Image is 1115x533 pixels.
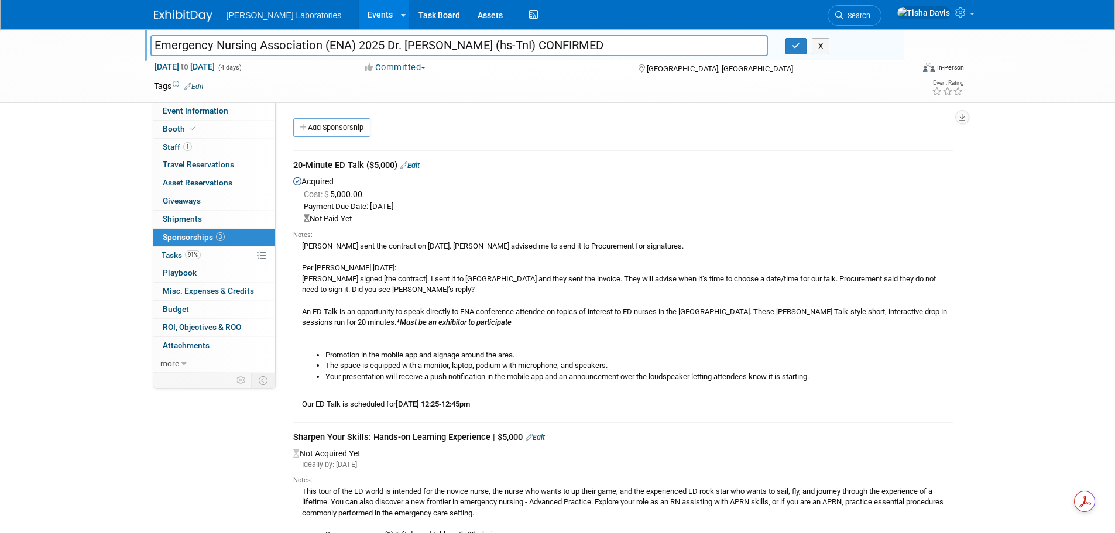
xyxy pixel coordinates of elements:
a: Tasks91% [153,247,275,264]
span: (4 days) [217,64,242,71]
span: Tasks [162,250,201,260]
div: Acquired [293,174,953,414]
span: 91% [185,250,201,259]
span: 1 [183,142,192,151]
div: Notes: [293,476,953,485]
a: Sponsorships3 [153,229,275,246]
img: Tisha Davis [897,6,951,19]
button: X [812,38,830,54]
i: *Must be an exhibitor to participate [396,318,512,326]
a: Edit [526,433,545,442]
span: Giveaways [163,196,201,205]
span: Budget [163,304,189,314]
div: Not Paid Yet [304,214,953,225]
span: Booth [163,124,198,133]
div: [PERSON_NAME] sent the contract on [DATE]. [PERSON_NAME] advised me to send it to Procurement for... [293,240,953,410]
span: Search [843,11,870,20]
div: Notes: [293,231,953,240]
span: Staff [163,142,192,152]
td: Personalize Event Tab Strip [231,373,252,388]
a: more [153,355,275,373]
a: Shipments [153,211,275,228]
b: [DATE] 12:25-12:45pm [396,400,470,408]
span: Travel Reservations [163,160,234,169]
div: In-Person [936,63,964,72]
i: Booth reservation complete [190,125,196,132]
td: Toggle Event Tabs [251,373,275,388]
span: Event Information [163,106,228,115]
div: 20-Minute ED Talk ($5,000) [293,159,953,174]
td: Tags [154,80,204,92]
a: Attachments [153,337,275,355]
span: [DATE] [DATE] [154,61,215,72]
a: Asset Reservations [153,174,275,192]
span: Attachments [163,341,210,350]
span: ROI, Objectives & ROO [163,322,241,332]
a: Edit [184,82,204,91]
div: Ideally by: [DATE] [293,459,953,470]
span: Cost: $ [304,190,330,199]
a: Playbook [153,264,275,282]
span: Shipments [163,214,202,223]
a: Budget [153,301,275,318]
a: Edit [400,161,420,170]
li: The space is equipped with a monitor, laptop, podium with microphone, and speakers. [325,360,953,372]
div: Event Rating [932,80,963,86]
a: Add Sponsorship [293,118,370,137]
a: Travel Reservations [153,156,275,174]
button: Committed [361,61,430,74]
a: Giveaways [153,192,275,210]
li: Your presentation will receive a push notification in the mobile app and an announcement over the... [325,372,953,383]
span: Asset Reservations [163,178,232,187]
a: Booth [153,121,275,138]
a: Search [828,5,881,26]
div: Payment Due Date: [DATE] [304,201,953,212]
span: Playbook [163,268,197,277]
span: to [179,62,190,71]
span: [GEOGRAPHIC_DATA], [GEOGRAPHIC_DATA] [647,64,793,73]
span: Misc. Expenses & Credits [163,286,254,295]
img: Format-Inperson.png [923,63,935,72]
span: [PERSON_NAME] Laboratories [227,11,342,20]
a: ROI, Objectives & ROO [153,319,275,336]
span: 5,000.00 [304,190,367,199]
a: Event Information [153,102,275,120]
span: Sponsorships [163,232,225,242]
a: Staff1 [153,139,275,156]
li: Promotion in the mobile app and signage around the area. [325,350,953,361]
span: more [160,359,179,368]
div: Event Format [844,61,965,78]
a: Misc. Expenses & Credits [153,283,275,300]
img: ExhibitDay [154,10,212,22]
span: 3 [216,232,225,241]
div: Sharpen Your Skills: Hands-on Learning Experience | $5,000 [293,431,953,446]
